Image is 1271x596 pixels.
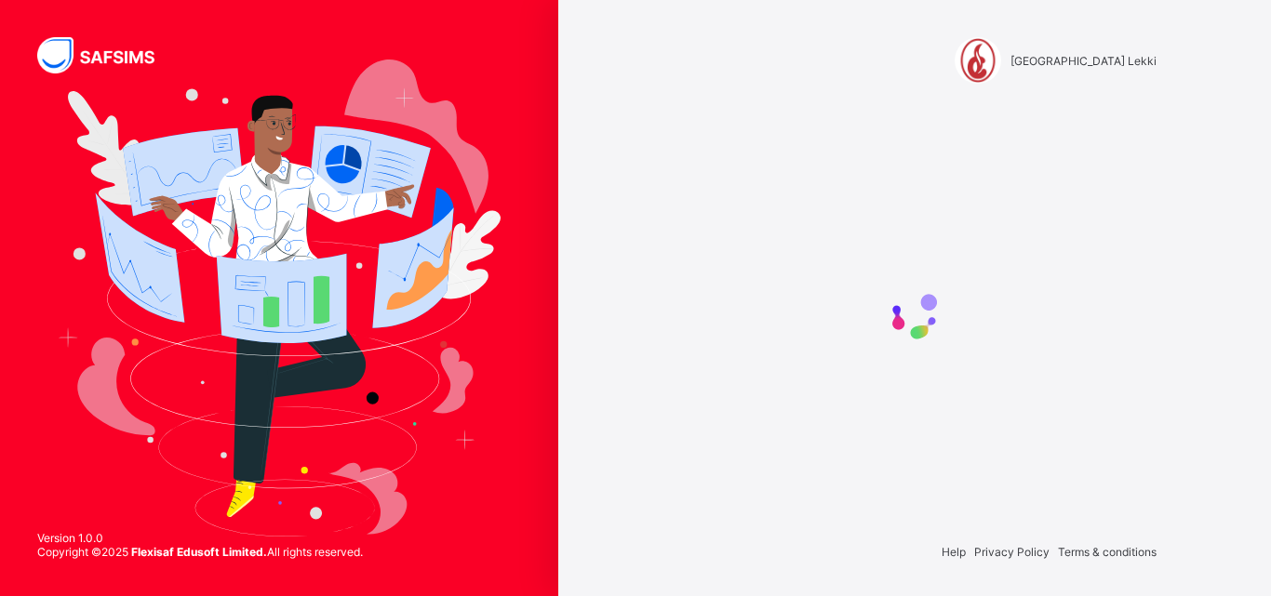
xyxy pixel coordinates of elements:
span: Copyright © 2025 All rights reserved. [37,545,363,559]
span: Terms & conditions [1058,545,1157,559]
img: Hero Image [58,60,501,536]
img: Corona Day Secondary School Lekki [955,37,1001,84]
span: Help [942,545,966,559]
span: Version 1.0.0 [37,531,363,545]
span: [GEOGRAPHIC_DATA] Lekki [1010,54,1157,68]
img: SAFSIMS Logo [37,37,177,73]
strong: Flexisaf Edusoft Limited. [131,545,267,559]
span: Privacy Policy [974,545,1050,559]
